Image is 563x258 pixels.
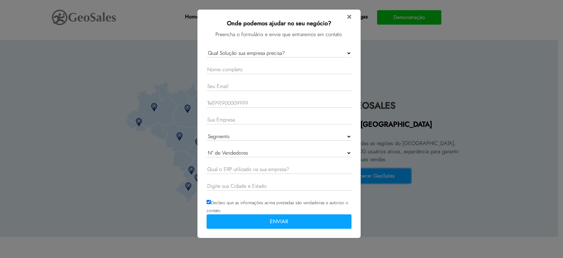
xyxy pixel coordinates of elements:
[347,12,352,20] button: Close
[207,182,352,191] input: Digite sua Cidade e Estado
[207,65,352,74] input: Nome completo
[207,99,352,108] input: Tel(99)900009999
[207,82,352,91] input: Seu Email
[207,116,352,124] input: Sua Empresa
[215,31,343,38] label: Preencha o formulário e envie que entraremos em contato.
[207,214,352,229] button: ENVIAR
[347,10,352,22] span: ×
[207,165,352,174] input: Qual o ERP utilizado na sua empresa?
[227,19,332,28] b: Onde podemos ajudar no seu negócio?
[207,199,352,226] small: Declaro que as informações acima prestadas são verdadeiras e autorizo o contato.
